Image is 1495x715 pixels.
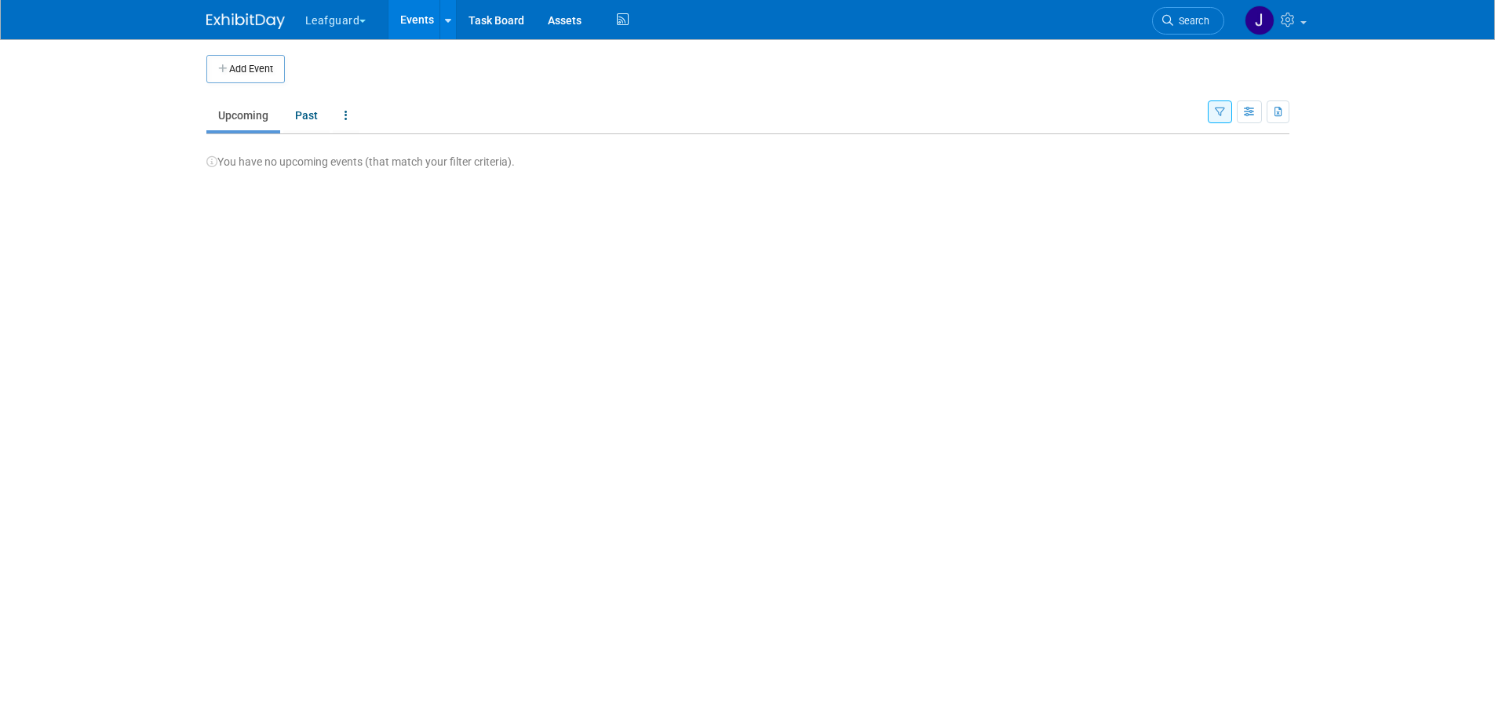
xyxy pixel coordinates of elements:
span: Search [1173,15,1209,27]
img: Jonathan Zargo [1245,5,1274,35]
button: Add Event [206,55,285,83]
a: Upcoming [206,100,280,130]
img: ExhibitDay [206,13,285,29]
a: Search [1152,7,1224,35]
a: Past [283,100,330,130]
span: You have no upcoming events (that match your filter criteria). [206,155,515,168]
